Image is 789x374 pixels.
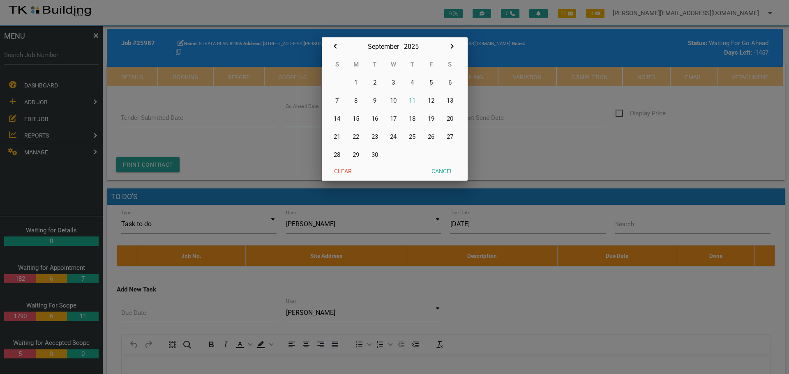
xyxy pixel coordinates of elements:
[441,92,459,110] button: 13
[365,110,384,128] button: 16
[365,92,384,110] button: 9
[384,92,403,110] button: 10
[422,73,441,92] button: 5
[365,128,384,146] button: 23
[441,128,459,146] button: 27
[346,146,365,164] button: 29
[403,110,422,128] button: 18
[384,110,403,128] button: 17
[403,92,422,110] button: 11
[422,92,441,110] button: 12
[328,110,347,128] button: 14
[365,73,384,92] button: 2
[384,73,403,92] button: 3
[346,128,365,146] button: 22
[328,146,347,164] button: 28
[384,128,403,146] button: 24
[346,110,365,128] button: 15
[353,61,359,68] abbr: Monday
[403,128,422,146] button: 25
[391,61,396,68] abbr: Wednesday
[422,128,441,146] button: 26
[328,128,347,146] button: 21
[429,61,433,68] abbr: Friday
[441,110,459,128] button: 20
[403,73,422,92] button: 4
[365,146,384,164] button: 30
[328,92,347,110] button: 7
[346,73,365,92] button: 1
[335,61,339,68] abbr: Sunday
[422,110,441,128] button: 19
[373,61,376,68] abbr: Tuesday
[425,164,459,179] button: Cancel
[441,73,459,92] button: 6
[346,92,365,110] button: 8
[328,164,358,179] button: Clear
[411,61,414,68] abbr: Thursday
[448,61,452,68] abbr: Saturday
